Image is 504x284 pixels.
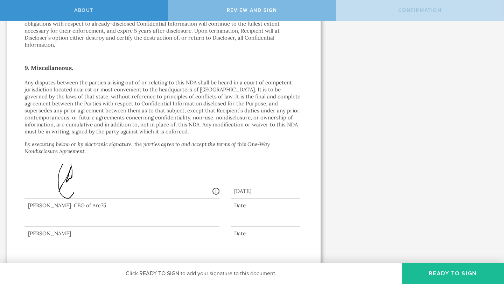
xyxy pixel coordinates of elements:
p: Any disputes between the parties arising out of or relating to this NDA shall be heard in a court... [24,79,303,135]
button: Ready to Sign [402,263,504,284]
div: [DATE] [231,181,300,199]
p: This agreement may be terminated by either party on written notice to the other. However, all rig... [24,13,303,48]
div: Date [231,230,300,237]
span: About [74,7,93,13]
span: Confirmation [398,7,442,13]
p: . [24,141,303,155]
i: By executing below or by electronic signature, the parties agree to and accept the terms of this ... [24,141,270,154]
div: [PERSON_NAME] [24,230,219,237]
img: ydzApC9+NXkAAAAASUVORK5CYII= [28,164,160,200]
h2: 9. Miscellaneous. [24,62,303,74]
span: Review and sign [227,7,277,13]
